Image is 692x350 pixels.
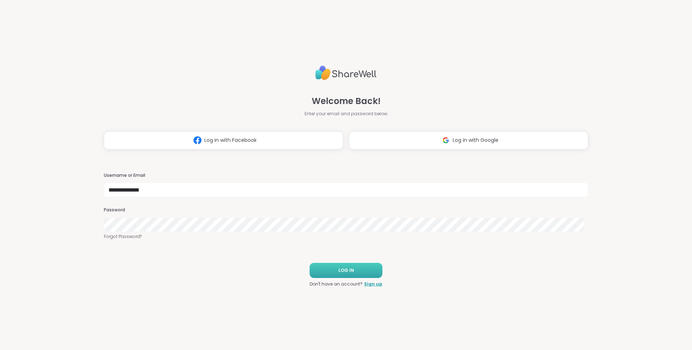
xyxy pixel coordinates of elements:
[104,207,588,213] h3: Password
[204,136,257,144] span: Log in with Facebook
[310,263,382,278] button: LOG IN
[312,95,381,108] span: Welcome Back!
[439,134,453,147] img: ShareWell Logomark
[453,136,498,144] span: Log in with Google
[349,131,588,149] button: Log in with Google
[364,281,382,287] a: Sign up
[315,63,377,83] img: ShareWell Logo
[338,267,354,274] span: LOG IN
[104,131,343,149] button: Log in with Facebook
[104,172,588,179] h3: Username or Email
[104,233,588,240] a: Forgot Password?
[305,111,387,117] span: Enter your email and password below
[191,134,204,147] img: ShareWell Logomark
[310,281,363,287] span: Don't have an account?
